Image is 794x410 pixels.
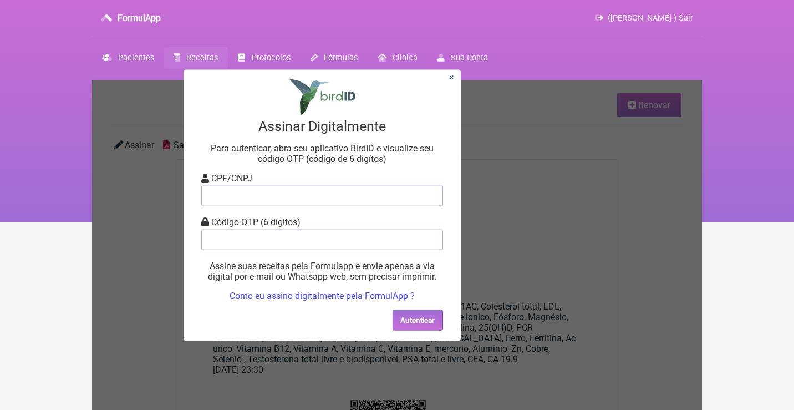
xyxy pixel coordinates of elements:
[230,290,415,301] a: Como eu assino digitalmente pela FormulApp ?
[252,53,291,63] span: Protocolos
[324,53,358,63] span: Fórmulas
[92,47,164,69] a: Pacientes
[301,47,368,69] a: Fórmulas
[211,173,252,183] span: CPF/CNPJ
[201,143,443,164] p: Para autenticar, abra seu aplicativo BirdID e visualize seu código OTP (código de 6 digítos)
[393,310,443,330] button: Autenticar
[289,78,355,115] img: Logo Birdid
[208,260,436,281] span: Assine suas receitas pela Formulapp e envie apenas a via digital por e-mail ou Whatsapp web, sem ...
[595,13,693,23] a: ([PERSON_NAME] ) Sair
[228,47,300,69] a: Protocolos
[118,13,161,23] h3: FormulApp
[186,53,218,63] span: Receitas
[393,53,418,63] span: Clínica
[118,53,154,63] span: Pacientes
[449,72,454,82] a: Fechar
[451,53,488,63] span: Sua Conta
[211,216,301,227] span: Código OTP (6 dígitos)
[164,47,228,69] a: Receitas
[258,118,386,134] span: Assinar Digitalmente
[368,47,427,69] a: Clínica
[427,47,498,69] a: Sua Conta
[608,13,693,23] span: ([PERSON_NAME] ) Sair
